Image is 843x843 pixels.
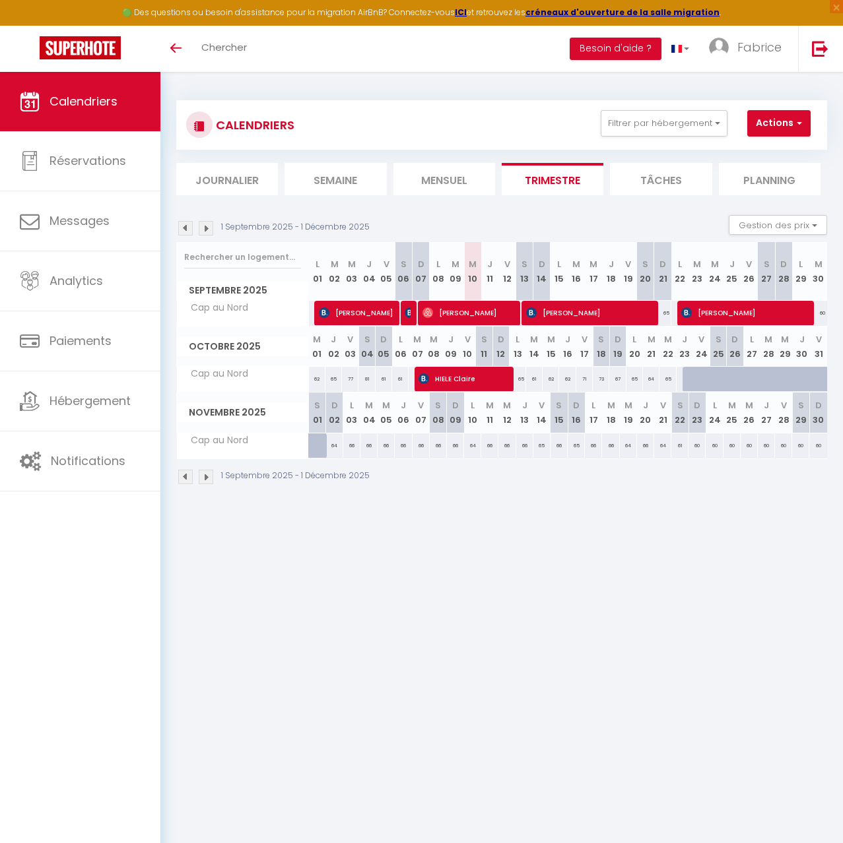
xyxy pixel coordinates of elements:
[585,392,602,433] th: 17
[559,327,576,367] th: 16
[590,258,597,270] abbr: M
[11,5,50,45] button: Ouvrir le widget de chat LiveChat
[593,367,609,391] div: 73
[654,433,671,458] div: 64
[743,327,760,367] th: 27
[525,7,720,18] a: créneaux d'ouverture de la salle migration
[620,433,637,458] div: 64
[815,258,823,270] abbr: M
[378,433,395,458] div: 66
[648,333,656,346] abbr: M
[729,215,827,235] button: Gestion des prix
[50,212,110,229] span: Messages
[419,366,510,391] span: HIELE Claire
[313,333,321,346] abbr: M
[430,433,447,458] div: 66
[522,399,527,412] abbr: J
[50,152,126,169] span: Réservations
[430,242,447,301] th: 08
[481,392,498,433] th: 11
[476,327,492,367] th: 11
[469,258,477,270] abbr: M
[809,433,827,458] div: 60
[654,301,671,325] div: 65
[409,327,425,367] th: 07
[693,258,701,270] abbr: M
[366,258,372,270] abbr: J
[787,784,833,833] iframe: Chat
[793,327,810,367] th: 30
[799,258,803,270] abbr: L
[764,399,769,412] abbr: J
[694,399,700,412] abbr: D
[815,399,822,412] abbr: D
[50,272,103,289] span: Analytics
[593,327,609,367] th: 18
[347,333,353,346] abbr: V
[551,392,568,433] th: 15
[610,163,712,195] li: Tâches
[699,26,798,72] a: ... Fabrice
[777,327,793,367] th: 29
[671,433,689,458] div: 61
[609,258,614,270] abbr: J
[760,327,776,367] th: 28
[711,258,719,270] abbr: M
[780,258,787,270] abbr: D
[615,333,621,346] abbr: D
[809,242,827,301] th: 30
[498,392,516,433] th: 12
[40,36,121,59] img: Super Booking
[413,242,430,301] th: 07
[689,392,706,433] th: 23
[382,399,390,412] abbr: M
[609,367,626,391] div: 67
[609,327,626,367] th: 19
[643,327,659,367] th: 21
[325,327,342,367] th: 02
[51,453,125,469] span: Notifications
[568,392,585,433] th: 16
[620,392,637,433] th: 19
[331,333,336,346] abbr: J
[452,258,459,270] abbr: M
[413,333,421,346] abbr: M
[184,245,301,269] input: Rechercher un logement...
[526,367,543,391] div: 61
[809,392,827,433] th: 30
[380,333,387,346] abbr: D
[572,258,580,270] abbr: M
[741,242,758,301] th: 26
[447,392,464,433] th: 09
[682,333,687,346] abbr: J
[447,433,464,458] div: 66
[516,433,533,458] div: 66
[781,333,789,346] abbr: M
[326,433,343,458] div: 64
[378,392,395,433] th: 05
[602,242,619,301] th: 18
[543,367,559,391] div: 62
[781,399,787,412] abbr: V
[677,399,683,412] abbr: S
[716,333,722,346] abbr: S
[637,392,654,433] th: 20
[746,258,752,270] abbr: V
[309,367,325,391] div: 62
[671,242,689,301] th: 22
[221,470,370,482] p: 1 Septembre 2025 - 1 Décembre 2025
[598,333,604,346] abbr: S
[602,392,619,433] th: 18
[516,333,520,346] abbr: L
[539,399,545,412] abbr: V
[481,333,487,346] abbr: S
[654,242,671,301] th: 21
[792,242,809,301] th: 29
[343,433,360,458] div: 66
[706,392,723,433] th: 24
[331,258,339,270] abbr: M
[384,258,389,270] abbr: V
[360,433,378,458] div: 66
[526,327,543,367] th: 14
[624,399,632,412] abbr: M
